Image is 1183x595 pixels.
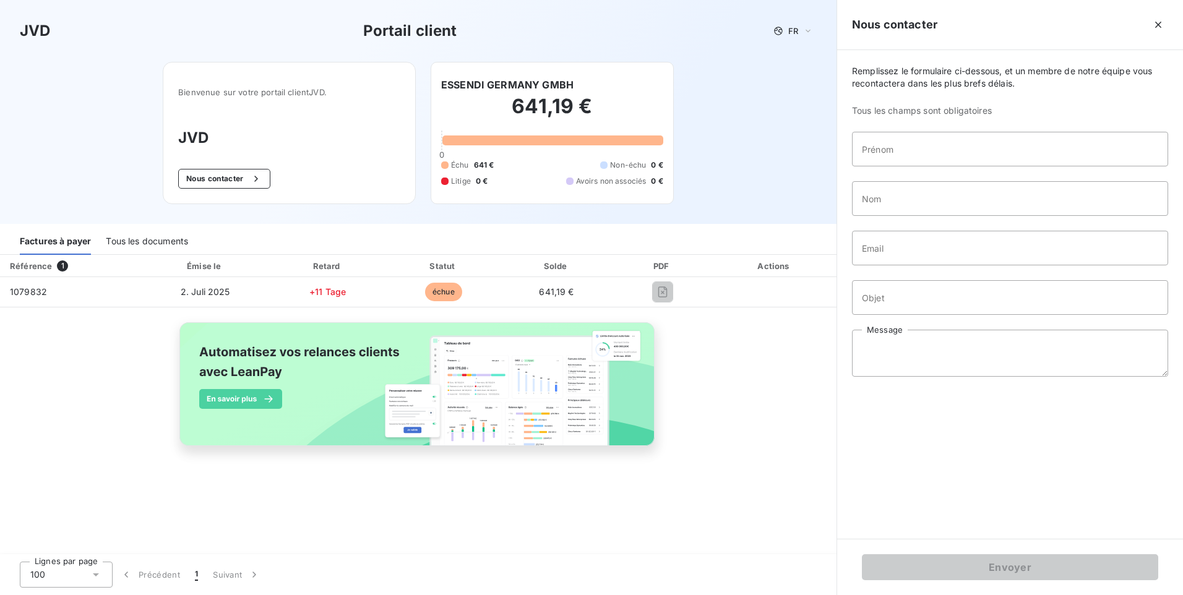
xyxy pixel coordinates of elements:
button: Envoyer [862,554,1158,580]
h5: Nous contacter [852,16,937,33]
div: Solde [503,260,609,272]
div: Tous les documents [106,229,188,255]
h6: ESSENDI GERMANY GMBH [441,77,574,92]
span: Échu [451,160,469,171]
div: Émise le [144,260,267,272]
button: Précédent [113,562,187,588]
span: FR [788,26,798,36]
h2: 641,19 € [441,94,663,131]
span: Remplissez le formulaire ci-dessous, et un membre de notre équipe vous recontactera dans les plus... [852,65,1168,90]
span: 0 € [476,176,488,187]
span: échue [425,283,462,301]
input: placeholder [852,181,1168,216]
span: 2. Juli 2025 [181,286,230,297]
span: 641,19 € [539,286,574,297]
span: 641 € [474,160,494,171]
span: Bienvenue sur votre portail client JVD . [178,87,400,97]
div: Statut [389,260,498,272]
button: Nous contacter [178,169,270,189]
span: 1 [57,260,68,272]
div: Référence [10,261,52,271]
h3: Portail client [363,20,457,42]
input: placeholder [852,280,1168,315]
span: Litige [451,176,471,187]
span: 0 [439,150,444,160]
span: 0 € [651,176,663,187]
span: Non-échu [610,160,646,171]
input: placeholder [852,132,1168,166]
button: 1 [187,562,205,588]
span: 1 [195,568,198,581]
button: Suivant [205,562,268,588]
h3: JVD [20,20,50,42]
span: +11 Tage [309,286,346,297]
div: Retard [272,260,384,272]
h3: JVD [178,127,400,149]
span: 100 [30,568,45,581]
span: 0 € [651,160,663,171]
span: 1079832 [10,286,47,297]
div: PDF [615,260,710,272]
input: placeholder [852,231,1168,265]
span: Avoirs non associés [576,176,647,187]
div: Actions [715,260,834,272]
div: Factures à payer [20,229,91,255]
img: banner [168,315,668,467]
span: Tous les champs sont obligatoires [852,105,1168,117]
